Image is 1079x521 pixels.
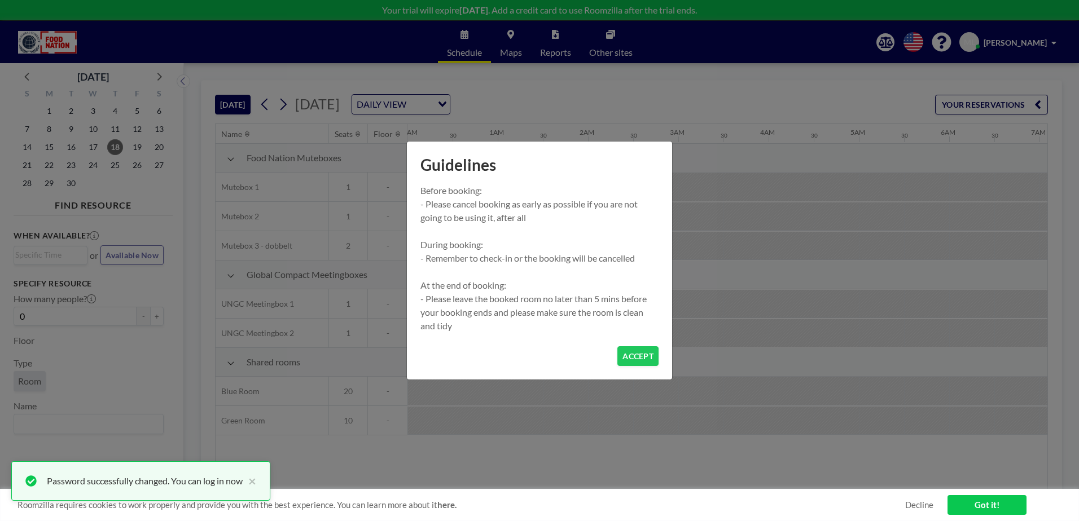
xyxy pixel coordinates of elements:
[905,500,933,510] a: Decline
[243,474,256,488] button: close
[420,292,659,333] p: - Please leave the booked room no later than 5 mins before your booking ends and please make sure...
[437,500,457,510] a: here.
[407,142,672,184] h1: Guidelines
[617,346,659,366] button: ACCEPT
[948,495,1027,515] a: Got it!
[17,500,905,510] span: Roomzilla requires cookies to work properly and provide you with the best experience. You can lea...
[420,197,659,224] p: - Please cancel booking as early as possible if you are not going to be using it, after all
[47,474,243,488] div: Password successfully changed. You can log in now
[420,279,659,292] p: At the end of booking:
[420,251,659,265] p: - Remember to check-in or the booking will be cancelled
[420,238,659,251] p: During booking:
[420,184,659,197] p: Before booking:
